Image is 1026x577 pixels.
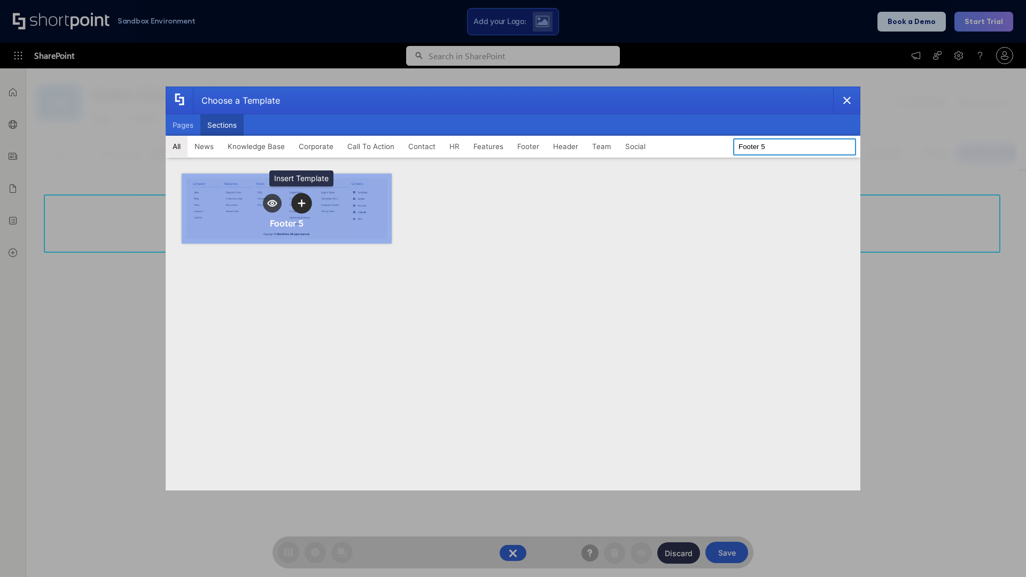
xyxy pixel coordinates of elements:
[193,87,280,114] div: Choose a Template
[200,114,244,136] button: Sections
[166,114,200,136] button: Pages
[510,136,546,157] button: Footer
[166,87,860,490] div: template selector
[270,218,304,229] div: Footer 5
[618,136,652,157] button: Social
[733,138,856,155] input: Search
[188,136,221,157] button: News
[166,136,188,157] button: All
[221,136,292,157] button: Knowledge Base
[973,526,1026,577] iframe: Chat Widget
[401,136,442,157] button: Contact
[546,136,585,157] button: Header
[585,136,618,157] button: Team
[467,136,510,157] button: Features
[340,136,401,157] button: Call To Action
[442,136,467,157] button: HR
[292,136,340,157] button: Corporate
